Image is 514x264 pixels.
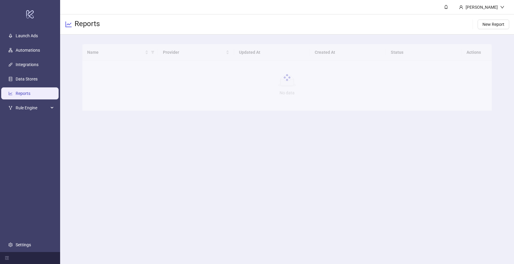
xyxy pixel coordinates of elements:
span: down [500,5,504,9]
span: user [459,5,463,9]
a: Data Stores [16,77,38,81]
a: Settings [16,242,31,247]
a: Automations [16,48,40,53]
span: fork [8,106,13,110]
span: line-chart [65,21,72,28]
span: menu-fold [5,256,9,260]
button: New Report [478,20,509,29]
span: bell [444,5,448,9]
span: New Report [482,22,504,27]
span: Rule Engine [16,102,49,114]
h3: Reports [75,19,100,29]
a: Integrations [16,62,38,67]
a: Reports [16,91,30,96]
a: Launch Ads [16,33,38,38]
div: [PERSON_NAME] [463,4,500,11]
